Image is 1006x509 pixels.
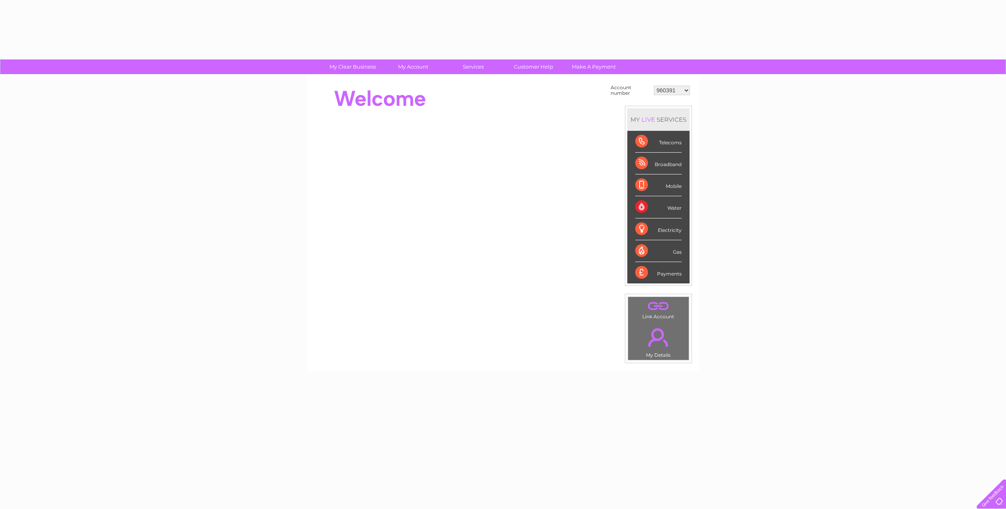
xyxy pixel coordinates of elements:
td: My Details [628,321,689,360]
td: Link Account [628,297,689,321]
a: Customer Help [501,59,566,74]
a: My Clear Business [320,59,385,74]
div: Water [635,196,682,218]
div: Broadband [635,153,682,174]
div: MY SERVICES [627,108,690,131]
div: Mobile [635,174,682,196]
div: Electricity [635,218,682,240]
div: LIVE [640,116,657,123]
div: Telecoms [635,131,682,153]
a: . [630,299,687,313]
a: Services [441,59,506,74]
td: Account number [609,83,652,98]
div: Gas [635,240,682,262]
a: . [630,323,687,351]
div: Payments [635,262,682,283]
a: Make A Payment [561,59,627,74]
a: My Account [380,59,446,74]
